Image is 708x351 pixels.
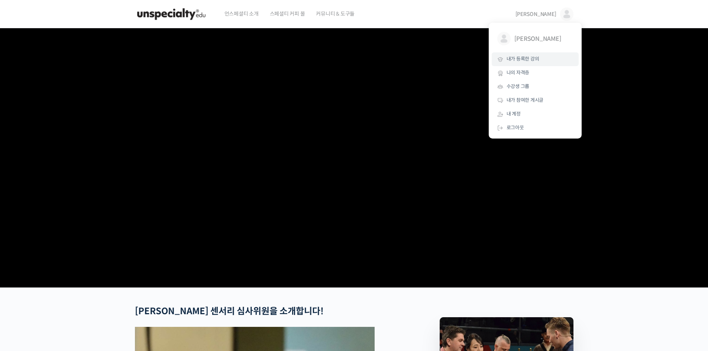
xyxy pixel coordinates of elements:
a: 내가 참여한 게시글 [492,94,579,107]
span: 로그아웃 [507,124,524,131]
a: 내가 등록한 강의 [492,52,579,66]
a: 홈 [2,235,49,254]
a: 로그아웃 [492,121,579,135]
a: 대화 [49,235,96,254]
a: 설정 [96,235,143,254]
a: 나의 자격증 [492,66,579,80]
a: [PERSON_NAME] [492,26,579,52]
span: 수강생 그룹 [507,83,530,90]
span: 내가 등록한 강의 [507,56,539,62]
span: 나의 자격증 [507,69,530,76]
a: 내 계정 [492,107,579,121]
span: 홈 [23,247,28,253]
span: [PERSON_NAME] [514,32,569,46]
span: 내가 참여한 게시글 [507,97,544,103]
strong: [PERSON_NAME] 센서리 심사위원을 소개합니다! [135,306,324,317]
a: 수강생 그룹 [492,80,579,94]
span: [PERSON_NAME] [515,11,556,17]
span: 대화 [68,247,77,253]
span: 내 계정 [507,111,521,117]
span: 설정 [115,247,124,253]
